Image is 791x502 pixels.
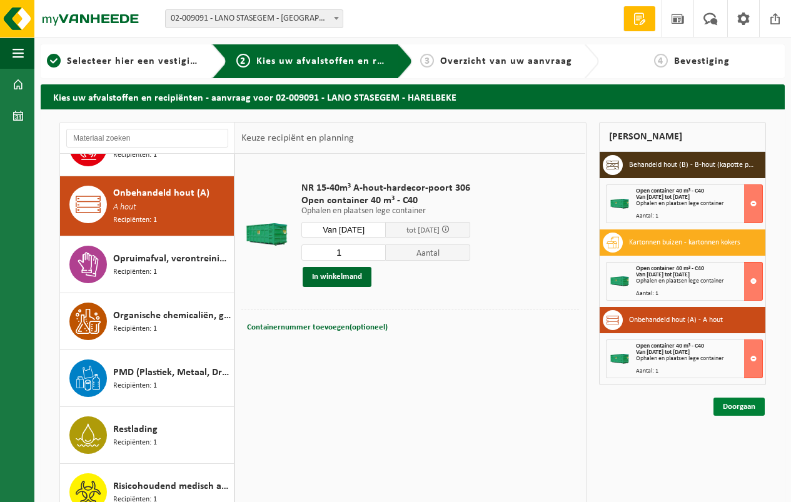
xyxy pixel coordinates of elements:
[113,422,158,437] span: Restlading
[113,380,157,392] span: Recipiënten: 1
[166,10,343,28] span: 02-009091 - LANO STASEGEM - HARELBEKE
[386,244,470,261] span: Aantal
[636,278,763,284] div: Ophalen en plaatsen lege container
[636,368,763,374] div: Aantal: 1
[60,176,234,236] button: Onbehandeld hout (A) A hout Recipiënten: 1
[60,293,234,350] button: Organische chemicaliën, gevaarlijk vloeibaar in kleinverpakking Recipiënten: 1
[420,54,434,68] span: 3
[440,56,572,66] span: Overzicht van uw aanvraag
[113,214,157,226] span: Recipiënten: 1
[301,207,470,216] p: Ophalen en plaatsen lege container
[301,182,470,194] span: NR 15-40m³ A-hout-hardecor-poort 306
[636,271,690,278] strong: Van [DATE] tot [DATE]
[246,319,389,336] button: Containernummer toevoegen(optioneel)
[636,343,704,349] span: Open container 40 m³ - C40
[165,9,343,28] span: 02-009091 - LANO STASEGEM - HARELBEKE
[406,226,440,234] span: tot [DATE]
[47,54,202,69] a: 1Selecteer hier een vestiging
[636,188,704,194] span: Open container 40 m³ - C40
[113,323,157,335] span: Recipiënten: 1
[301,194,470,207] span: Open container 40 m³ - C40
[113,437,157,449] span: Recipiënten: 1
[113,186,209,201] span: Onbehandeld hout (A)
[636,194,690,201] strong: Van [DATE] tot [DATE]
[47,54,61,68] span: 1
[113,149,157,161] span: Recipiënten: 1
[301,222,386,238] input: Selecteer datum
[113,365,231,380] span: PMD (Plastiek, Metaal, Drankkartons) (bedrijven)
[41,84,785,109] h2: Kies uw afvalstoffen en recipiënten - aanvraag voor 02-009091 - LANO STASEGEM - HARELBEKE
[629,310,723,330] h3: Onbehandeld hout (A) - A hout
[113,308,231,323] span: Organische chemicaliën, gevaarlijk vloeibaar in kleinverpakking
[256,56,428,66] span: Kies uw afvalstoffen en recipiënten
[113,266,157,278] span: Recipiënten: 1
[67,56,202,66] span: Selecteer hier een vestiging
[303,267,371,287] button: In winkelmand
[60,236,234,293] button: Opruimafval, verontreinigd met olie Recipiënten: 1
[60,407,234,464] button: Restlading Recipiënten: 1
[674,56,730,66] span: Bevestiging
[66,129,228,148] input: Materiaal zoeken
[235,123,360,154] div: Keuze recipiënt en planning
[247,323,388,331] span: Containernummer toevoegen(optioneel)
[636,213,763,219] div: Aantal: 1
[713,398,765,416] a: Doorgaan
[113,201,136,214] span: A hout
[113,479,231,494] span: Risicohoudend medisch afval
[636,291,763,297] div: Aantal: 1
[654,54,668,68] span: 4
[599,122,767,152] div: [PERSON_NAME]
[113,251,231,266] span: Opruimafval, verontreinigd met olie
[629,155,757,175] h3: Behandeld hout (B) - B-hout (kapotte paletten)
[636,265,704,272] span: Open container 40 m³ - C40
[629,233,740,253] h3: Kartonnen buizen - kartonnen kokers
[236,54,250,68] span: 2
[636,356,763,362] div: Ophalen en plaatsen lege container
[60,350,234,407] button: PMD (Plastiek, Metaal, Drankkartons) (bedrijven) Recipiënten: 1
[636,349,690,356] strong: Van [DATE] tot [DATE]
[636,201,763,207] div: Ophalen en plaatsen lege container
